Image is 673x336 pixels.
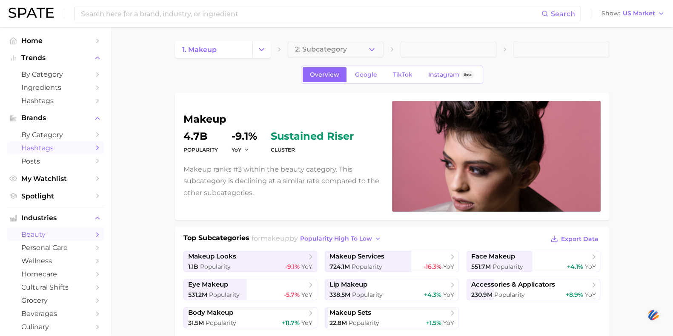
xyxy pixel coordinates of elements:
[284,291,300,299] span: -5.7%
[467,251,601,272] a: face makeup551.7m Popularity+4.1% YoY
[271,131,354,141] span: sustained riser
[21,83,89,92] span: Ingredients
[584,291,596,299] span: YoY
[7,68,104,81] a: by Category
[21,37,89,45] span: Home
[471,253,515,261] span: face makeup
[599,8,667,19] button: ShowUS Market
[464,71,472,78] span: Beta
[285,263,300,270] span: -9.1%
[183,251,318,272] a: makeup looks1.1b Popularity-9.1% YoY
[295,46,347,53] span: 2. Subcategory
[183,307,318,328] a: body makeup31.5m Popularity+11.7% YoY
[7,141,104,155] a: Hashtags
[310,71,339,78] span: Overview
[183,145,218,155] dt: Popularity
[7,190,104,203] a: Spotlight
[352,263,382,270] span: Popularity
[21,310,89,318] span: beverages
[551,10,575,18] span: Search
[424,263,441,270] span: -16.3%
[252,41,271,58] button: Change Category
[7,294,104,307] a: grocery
[7,81,104,94] a: Ingredients
[329,309,371,317] span: makeup sets
[271,145,354,155] dt: cluster
[288,41,384,58] button: 2. Subcategory
[428,71,459,78] span: Instagram
[80,6,541,21] input: Search here for a brand, industry, or ingredient
[329,319,347,327] span: 22.8m
[21,131,89,139] span: by Category
[386,67,420,82] a: TikTok
[584,263,596,270] span: YoY
[209,291,240,299] span: Popularity
[232,146,250,153] button: YoY
[301,263,312,270] span: YoY
[7,241,104,254] a: personal care
[601,11,620,16] span: Show
[443,291,454,299] span: YoY
[21,230,89,238] span: beauty
[7,34,104,47] a: Home
[21,54,89,62] span: Trends
[188,281,228,289] span: eye makeup
[7,112,104,124] button: Brands
[325,307,459,328] a: makeup sets22.8m Popularity+1.5% YoY
[7,267,104,281] a: homecare
[329,253,384,261] span: makeup services
[188,253,236,261] span: makeup looks
[646,307,661,323] img: svg+xml;base64,PHN2ZyB3aWR0aD0iNDQiIGhlaWdodD0iNDQiIHZpZXdCb3g9IjAgMCA0NCA0NCIgZmlsbD0ibm9uZSIgeG...
[300,235,372,242] span: popularity high to low
[298,233,384,244] button: popularity high to low
[183,131,218,141] dd: 4.7b
[232,131,257,141] dd: -9.1%
[21,192,89,200] span: Spotlight
[443,319,454,327] span: YoY
[21,175,89,183] span: My Watchlist
[348,67,384,82] a: Google
[183,164,382,198] p: Makeup ranks #3 within the beauty category. This subcategory is declining at a similar rate compa...
[352,291,383,299] span: Popularity
[183,233,249,246] h1: Top Subcategories
[7,320,104,333] a: culinary
[7,155,104,168] a: Posts
[7,94,104,107] a: Hashtags
[21,114,89,122] span: Brands
[21,323,89,331] span: culinary
[349,319,379,327] span: Popularity
[9,8,54,18] img: SPATE
[424,291,441,299] span: +4.3%
[623,11,655,16] span: US Market
[261,234,289,242] span: makeup
[21,296,89,304] span: grocery
[21,244,89,252] span: personal care
[471,263,491,270] span: 551.7m
[567,263,583,270] span: +4.1%
[467,279,601,300] a: accessories & applicators230.9m Popularity+8.9% YoY
[282,319,300,327] span: +11.7%
[188,291,207,299] span: 531.2m
[325,251,459,272] a: makeup services724.1m Popularity-16.3% YoY
[7,228,104,241] a: beauty
[471,281,555,289] span: accessories & applicators
[301,319,312,327] span: YoY
[200,263,231,270] span: Popularity
[7,307,104,320] a: beverages
[232,146,241,153] span: YoY
[548,233,600,245] button: Export Data
[565,291,583,299] span: +8.9%
[494,291,525,299] span: Popularity
[325,279,459,300] a: lip makeup338.5m Popularity+4.3% YoY
[21,257,89,265] span: wellness
[21,214,89,222] span: Industries
[175,41,252,58] a: 1. makeup
[7,212,104,224] button: Industries
[7,254,104,267] a: wellness
[493,263,523,270] span: Popularity
[188,309,233,317] span: body makeup
[7,52,104,64] button: Trends
[393,71,412,78] span: TikTok
[188,319,204,327] span: 31.5m
[21,97,89,105] span: Hashtags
